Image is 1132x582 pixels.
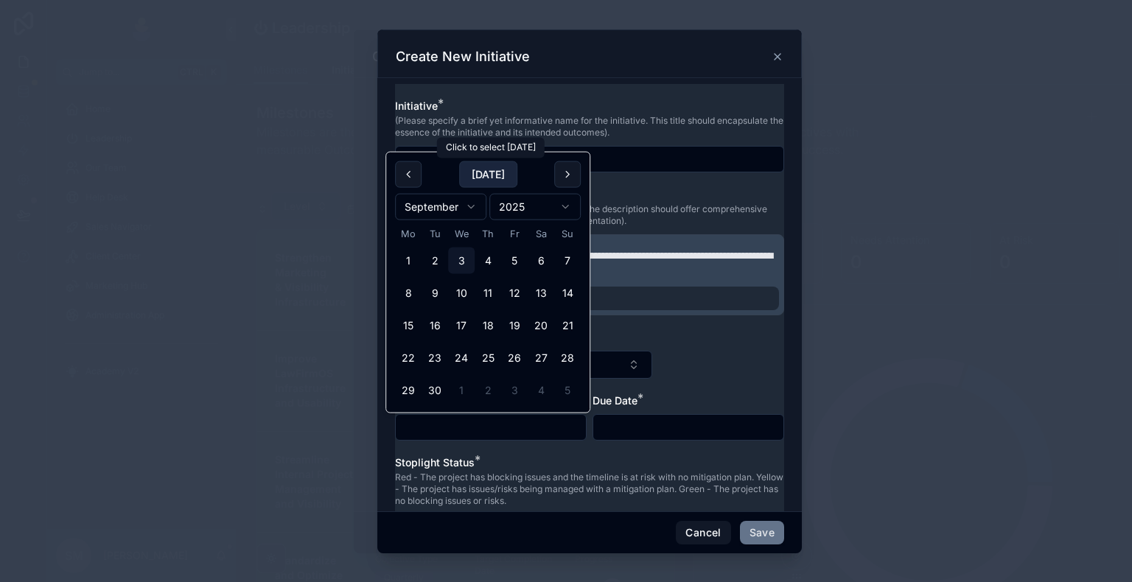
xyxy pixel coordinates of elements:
button: Save [740,521,784,544]
button: Tuesday, 23 September 2025 [422,345,448,371]
button: Today, Wednesday, 3 September 2025 [448,248,475,274]
th: Sunday [554,226,581,242]
button: Friday, 12 September 2025 [501,280,528,306]
button: Saturday, 13 September 2025 [528,280,554,306]
th: Monday [395,226,422,242]
button: Cancel [676,521,730,544]
button: Sunday, 21 September 2025 [554,312,581,339]
button: Tuesday, 9 September 2025 [422,280,448,306]
button: Tuesday, 2 September 2025 [422,248,448,274]
button: Thursday, 11 September 2025 [475,280,501,306]
button: Wednesday, 1 October 2025 [448,377,475,404]
table: September 2025 [395,226,581,404]
button: Saturday, 4 October 2025 [528,377,554,404]
button: Tuesday, 16 September 2025 [422,312,448,339]
button: Friday, 5 September 2025 [501,248,528,274]
button: Monday, 22 September 2025 [395,345,422,371]
button: Monday, 8 September 2025 [395,280,422,306]
span: Due Date [593,394,637,407]
th: Friday [501,226,528,242]
th: Saturday [528,226,554,242]
button: Sunday, 14 September 2025 [554,280,581,306]
button: Sunday, 5 October 2025 [554,377,581,404]
button: Friday, 26 September 2025 [501,345,528,371]
button: [DATE] [459,161,517,188]
h3: Create New Initiative [396,48,530,66]
span: Initiative [395,99,438,112]
button: Monday, 29 September 2025 [395,377,422,404]
button: Thursday, 18 September 2025 [475,312,501,339]
button: Saturday, 27 September 2025 [528,345,554,371]
button: Monday, 15 September 2025 [395,312,422,339]
button: Wednesday, 10 September 2025 [448,280,475,306]
button: Saturday, 6 September 2025 [528,248,554,274]
button: Tuesday, 30 September 2025 [422,377,448,404]
button: Thursday, 4 September 2025 [475,248,501,274]
span: Stoplight Status [395,456,475,469]
th: Thursday [475,226,501,242]
button: Friday, 3 October 2025 [501,377,528,404]
span: Red - The project has blocking issues and the timeline is at risk with no mitigation plan. Yellow... [395,471,784,507]
span: (Please specify a brief yet informative name for the initiative. This title should encapsulate th... [395,115,784,139]
button: Monday, 1 September 2025 [395,248,422,274]
button: Wednesday, 17 September 2025 [448,312,475,339]
button: Thursday, 25 September 2025 [475,345,501,371]
button: Sunday, 7 September 2025 [554,248,581,274]
div: Click to select [DATE] [437,137,545,158]
button: Sunday, 28 September 2025 [554,345,581,371]
th: Tuesday [422,226,448,242]
button: Saturday, 20 September 2025 [528,312,554,339]
button: Friday, 19 September 2025 [501,312,528,339]
button: Wednesday, 24 September 2025 [448,345,475,371]
button: Thursday, 2 October 2025 [475,377,501,404]
th: Wednesday [448,226,475,242]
